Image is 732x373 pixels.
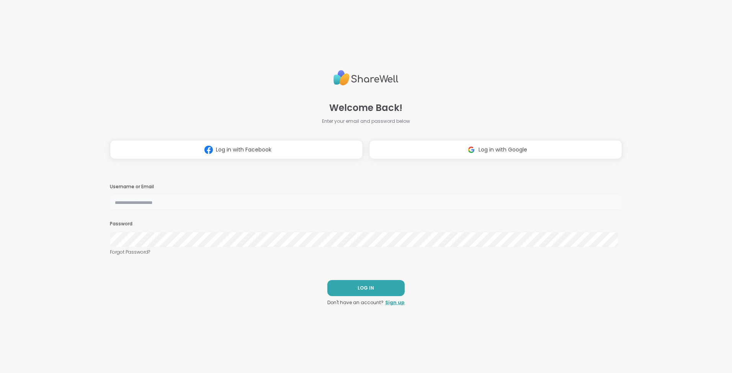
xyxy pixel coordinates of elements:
[216,146,271,154] span: Log in with Facebook
[110,249,622,256] a: Forgot Password?
[329,101,402,115] span: Welcome Back!
[327,280,405,296] button: LOG IN
[464,143,479,157] img: ShareWell Logomark
[110,221,622,227] h3: Password
[479,146,527,154] span: Log in with Google
[110,184,622,190] h3: Username or Email
[322,118,410,125] span: Enter your email and password below
[369,140,622,159] button: Log in with Google
[110,140,363,159] button: Log in with Facebook
[358,285,374,292] span: LOG IN
[333,67,399,89] img: ShareWell Logo
[385,299,405,306] a: Sign up
[327,299,384,306] span: Don't have an account?
[201,143,216,157] img: ShareWell Logomark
